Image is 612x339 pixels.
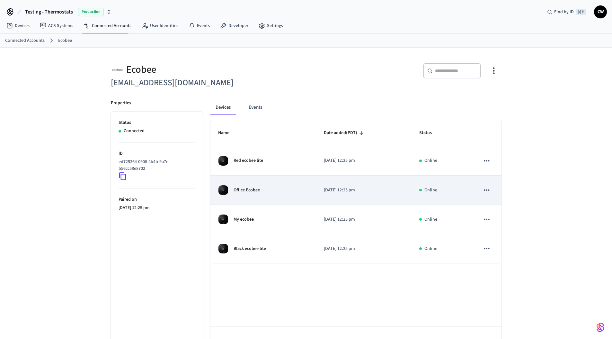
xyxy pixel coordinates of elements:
span: ⌘ K [576,9,586,15]
p: Office Ecobee [234,187,260,194]
a: Ecobee [58,37,72,44]
p: [DATE] 12:25 pm [119,205,195,211]
span: Name [218,128,238,138]
button: Events [244,100,267,115]
a: Devices [1,20,35,32]
p: [DATE] 12:25 pm [324,245,404,252]
a: Connected Accounts [5,37,45,44]
div: connected account tabs [210,100,501,115]
a: Connected Accounts [78,20,137,32]
p: Online [424,187,437,194]
button: Devices [210,100,236,115]
p: ed725264-0908-4b4b-9a7c-b56cc58e8702 [119,159,192,172]
span: CW [595,6,606,18]
p: [DATE] 12:25 pm [324,157,404,164]
span: Production [78,8,104,16]
p: Red ecobee lite [234,157,263,164]
p: Connected [124,128,145,134]
div: Find by ID⌘ K [542,6,591,18]
h6: [EMAIL_ADDRESS][DOMAIN_NAME] [111,76,302,89]
a: Events [183,20,215,32]
p: [DATE] 12:25 pm [324,216,404,223]
button: CW [594,5,607,18]
p: Status [119,119,195,126]
span: Status [419,128,440,138]
img: ecobee_logo_square [111,63,124,76]
p: Online [424,216,437,223]
p: Paired on [119,196,195,203]
a: Developer [215,20,253,32]
div: Ecobee [111,63,302,76]
a: User Identities [137,20,183,32]
img: ecobee_lite_3 [218,156,228,166]
img: SeamLogoGradient.69752ec5.svg [597,322,604,333]
p: Properties [111,100,131,106]
span: Testing - Thermostats [25,8,73,16]
p: Black ecobee lite [234,245,266,252]
img: ecobee_lite_3 [218,214,228,224]
p: Online [424,157,437,164]
p: ID [119,150,195,157]
p: Online [424,245,437,252]
img: ecobee_lite_3 [218,243,228,254]
span: Find by ID [554,9,574,15]
p: My ecobee [234,216,254,223]
p: [DATE] 12:25 pm [324,187,404,194]
a: ACS Systems [35,20,78,32]
span: Date added(PDT) [324,128,366,138]
table: sticky table [210,120,501,263]
a: Settings [253,20,288,32]
img: ecobee_lite_3 [218,185,228,195]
